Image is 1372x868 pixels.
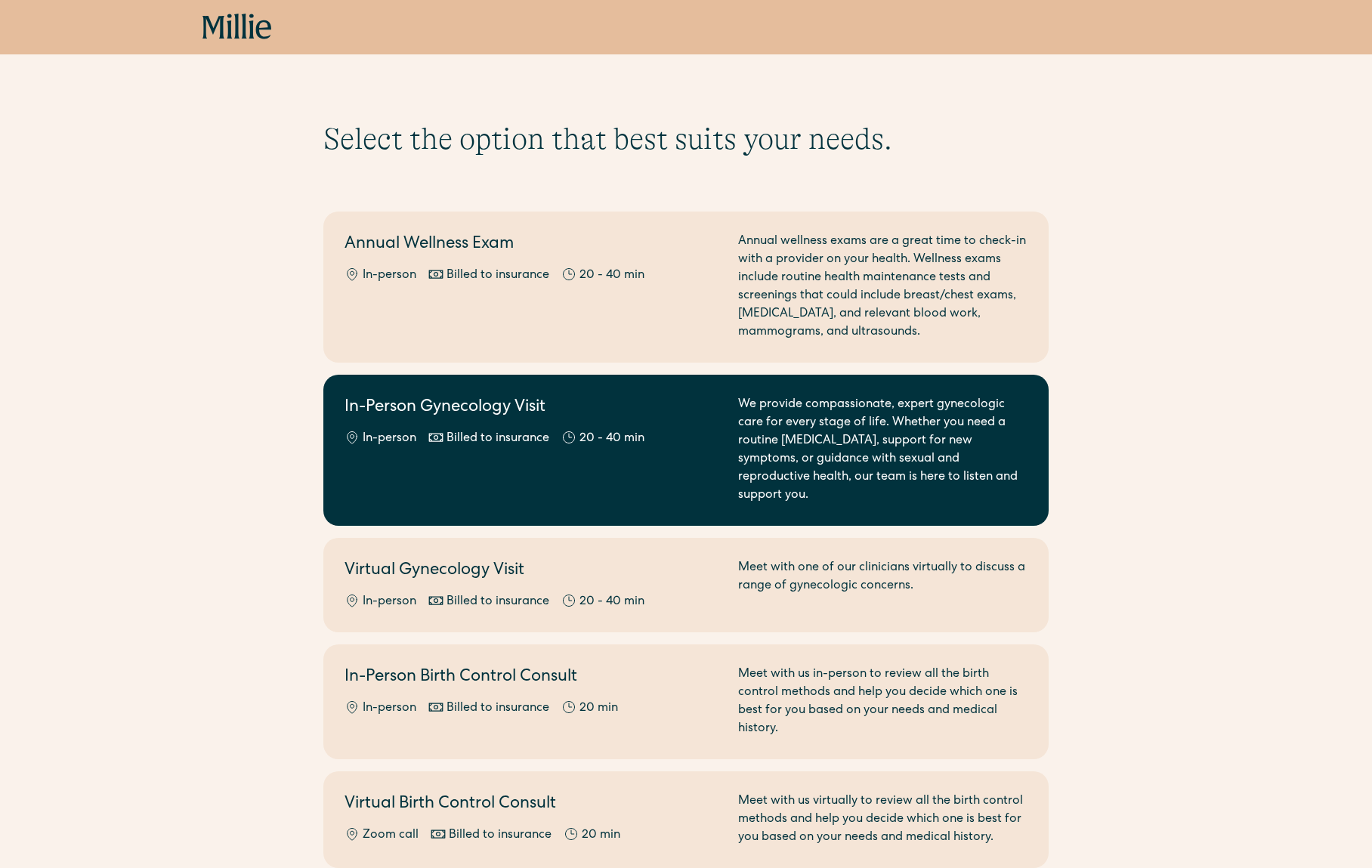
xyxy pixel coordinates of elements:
div: Meet with us virtually to review all the birth control methods and help you decide which one is b... [738,792,1027,847]
div: In-person [363,593,416,611]
div: In-person [363,267,416,285]
div: Zoom call [363,826,419,845]
a: Virtual Gynecology VisitIn-personBilled to insurance20 - 40 minMeet with one of our clinicians vi... [323,538,1049,632]
div: Billed to insurance [449,826,552,845]
div: 20 min [582,826,620,845]
h2: In-Person Birth Control Consult [345,666,720,690]
div: We provide compassionate, expert gynecologic care for every stage of life. Whether you need a rou... [738,396,1027,505]
div: In-person [363,700,416,718]
h2: Virtual Birth Control Consult [345,792,720,817]
a: In-Person Birth Control ConsultIn-personBilled to insurance20 minMeet with us in-person to review... [323,644,1049,759]
a: Virtual Birth Control ConsultZoom callBilled to insurance20 minMeet with us virtually to review a... [323,771,1049,868]
h2: In-Person Gynecology Visit [345,396,720,421]
h2: Annual Wellness Exam [345,233,720,258]
div: 20 min [579,700,618,718]
div: 20 - 40 min [579,593,644,611]
div: Billed to insurance [447,430,549,448]
div: Meet with us in-person to review all the birth control methods and help you decide which one is b... [738,666,1027,738]
div: 20 - 40 min [579,267,644,285]
div: In-person [363,430,416,448]
div: Billed to insurance [447,593,549,611]
h1: Select the option that best suits your needs. [323,121,1049,157]
div: Meet with one of our clinicians virtually to discuss a range of gynecologic concerns. [738,559,1027,611]
div: 20 - 40 min [579,430,644,448]
a: Annual Wellness ExamIn-personBilled to insurance20 - 40 minAnnual wellness exams are a great time... [323,212,1049,363]
a: In-Person Gynecology VisitIn-personBilled to insurance20 - 40 minWe provide compassionate, expert... [323,375,1049,526]
div: Billed to insurance [447,700,549,718]
div: Annual wellness exams are a great time to check-in with a provider on your health. Wellness exams... [738,233,1027,341]
h2: Virtual Gynecology Visit [345,559,720,584]
div: Billed to insurance [447,267,549,285]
